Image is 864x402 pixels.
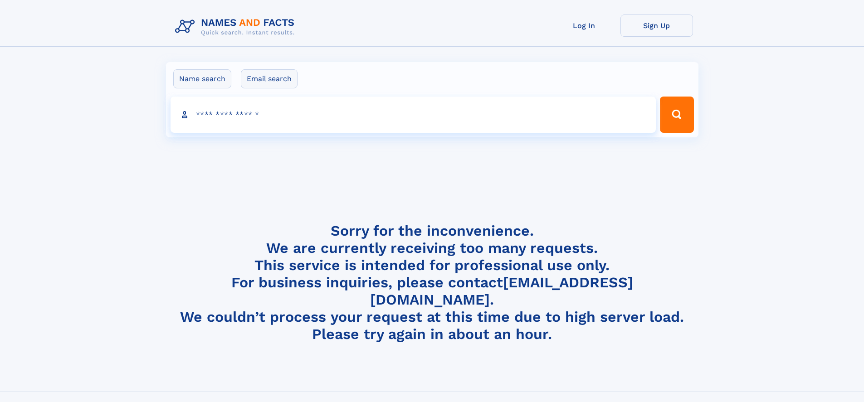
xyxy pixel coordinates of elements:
[548,15,620,37] a: Log In
[171,222,693,343] h4: Sorry for the inconvenience. We are currently receiving too many requests. This service is intend...
[173,69,231,88] label: Name search
[370,274,633,308] a: [EMAIL_ADDRESS][DOMAIN_NAME]
[660,97,693,133] button: Search Button
[241,69,298,88] label: Email search
[171,97,656,133] input: search input
[620,15,693,37] a: Sign Up
[171,15,302,39] img: Logo Names and Facts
